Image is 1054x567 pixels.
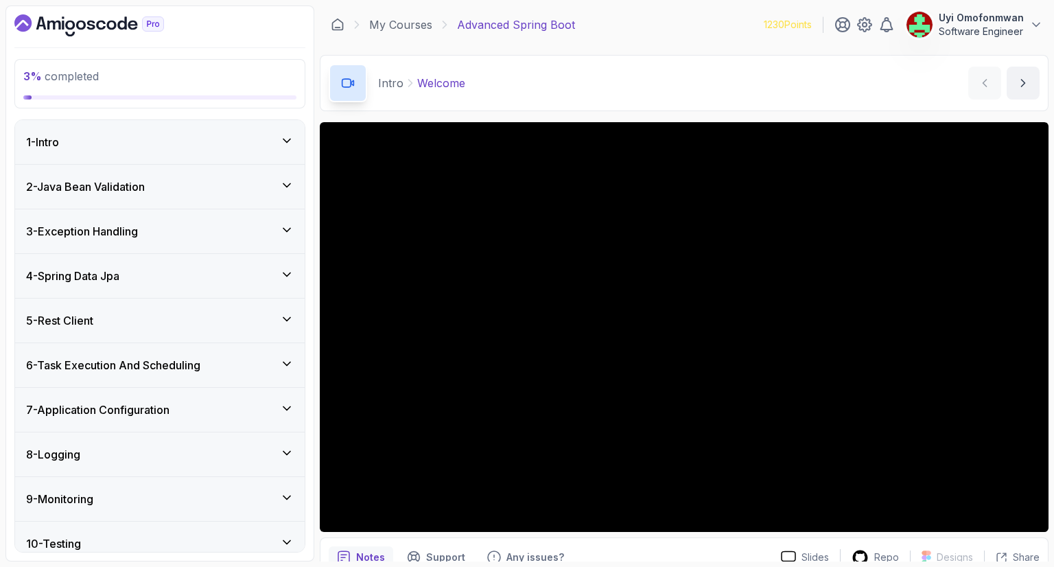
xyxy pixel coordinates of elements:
p: Software Engineer [939,25,1024,38]
h3: 8 - Logging [26,446,80,463]
button: 1-Intro [15,120,305,164]
button: user profile imageUyi OmofonmwanSoftware Engineer [906,11,1043,38]
p: Intro [378,75,403,91]
p: Welcome [417,75,465,91]
p: Support [426,551,465,564]
p: 1230 Points [764,18,812,32]
p: Advanced Spring Boot [457,16,575,33]
h3: 5 - Rest Client [26,312,93,329]
button: previous content [968,67,1001,100]
a: Dashboard [331,18,344,32]
button: 8-Logging [15,432,305,476]
button: 6-Task Execution And Scheduling [15,343,305,387]
p: Uyi Omofonmwan [939,11,1024,25]
img: user profile image [906,12,933,38]
p: Designs [937,551,973,564]
button: 10-Testing [15,522,305,566]
p: Repo [874,551,899,564]
a: Dashboard [14,14,196,36]
button: 3-Exception Handling [15,209,305,253]
p: Slides [801,551,829,564]
button: 9-Monitoring [15,477,305,521]
h3: 3 - Exception Handling [26,223,138,240]
h3: 10 - Testing [26,535,81,552]
h3: 7 - Application Configuration [26,402,169,418]
h3: 6 - Task Execution And Scheduling [26,357,200,373]
button: 2-Java Bean Validation [15,165,305,209]
span: 3 % [23,69,42,83]
button: 7-Application Configuration [15,388,305,432]
button: next content [1007,67,1040,100]
iframe: 1 - Hi [320,122,1049,532]
button: 4-Spring Data Jpa [15,254,305,298]
a: My Courses [369,16,432,33]
p: Share [1013,551,1040,564]
p: Notes [356,551,385,564]
button: 5-Rest Client [15,299,305,343]
h3: 9 - Monitoring [26,491,93,507]
a: Slides [770,551,840,565]
h3: 1 - Intro [26,134,59,150]
span: completed [23,69,99,83]
h3: 4 - Spring Data Jpa [26,268,119,284]
p: Any issues? [506,551,564,564]
button: Share [984,551,1040,564]
h3: 2 - Java Bean Validation [26,178,145,195]
a: Repo [841,549,910,566]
